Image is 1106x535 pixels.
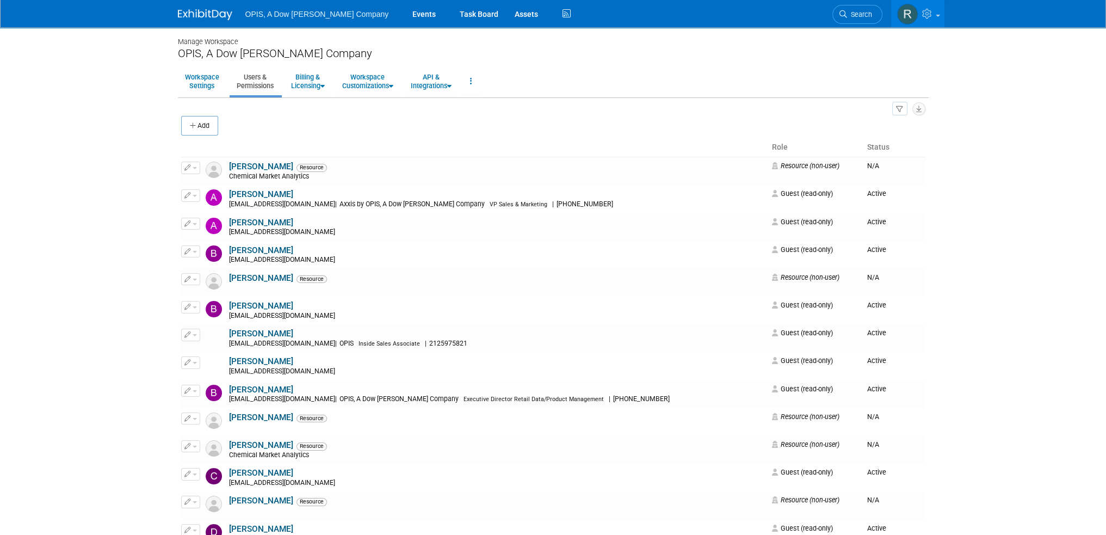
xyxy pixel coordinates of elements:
span: | [552,200,554,208]
a: [PERSON_NAME] [229,440,293,450]
div: [EMAIL_ADDRESS][DOMAIN_NAME] [229,479,765,488]
th: Status [863,138,925,157]
span: [PHONE_NUMBER] [610,395,673,403]
a: WorkspaceSettings [178,68,226,95]
a: Users &Permissions [230,68,281,95]
span: | [335,395,337,403]
th: Role [768,138,863,157]
span: OPIS [337,340,357,347]
a: API &Integrations [404,68,459,95]
a: [PERSON_NAME] [229,468,293,478]
span: Resource [296,275,327,283]
img: Ben Scriber [206,301,222,317]
img: Resource [206,496,222,512]
img: Ashraf Abdellatif [206,218,222,234]
span: OPIS, A Dow [PERSON_NAME] Company [245,10,389,19]
span: N/A [867,496,879,504]
a: [PERSON_NAME] [229,189,293,199]
span: Axxis by OPIS, A Dow [PERSON_NAME] Company [337,200,488,208]
img: ExhibitDay [178,9,232,20]
div: [EMAIL_ADDRESS][DOMAIN_NAME] [229,340,765,348]
a: [PERSON_NAME] [229,413,293,422]
img: Cindy Bryan [206,468,222,484]
div: [EMAIL_ADDRESS][DOMAIN_NAME] [229,256,765,265]
span: Chemical Market Analytics [229,451,312,459]
span: | [609,395,610,403]
span: Guest (read-only) [772,245,833,254]
span: Active [867,245,886,254]
a: [PERSON_NAME] [229,162,293,171]
span: Guest (read-only) [772,468,833,476]
div: OPIS, A Dow [PERSON_NAME] Company [178,47,929,60]
a: [PERSON_NAME] [229,273,293,283]
span: Inside Sales Associate [359,340,420,347]
a: [PERSON_NAME] [229,356,293,366]
a: [PERSON_NAME] [229,245,293,255]
div: [EMAIL_ADDRESS][DOMAIN_NAME] [229,367,765,376]
a: [PERSON_NAME] [229,496,293,506]
span: Chemical Market Analytics [229,173,312,180]
span: N/A [867,273,879,281]
span: Active [867,524,886,532]
span: N/A [867,162,879,170]
span: Executive Director Retail Data/Product Management [464,396,604,403]
a: [PERSON_NAME] [229,329,293,339]
img: Resource [206,440,222,457]
div: [EMAIL_ADDRESS][DOMAIN_NAME] [229,312,765,321]
span: N/A [867,440,879,448]
span: Resource [296,442,327,450]
div: [EMAIL_ADDRESS][DOMAIN_NAME] [229,395,765,404]
img: Art King [206,189,222,206]
span: Resource (non-user) [772,413,839,421]
a: [PERSON_NAME] [229,218,293,227]
span: Guest (read-only) [772,189,833,198]
span: | [425,340,427,347]
a: [PERSON_NAME] [229,385,293,395]
div: [EMAIL_ADDRESS][DOMAIN_NAME] [229,228,765,237]
div: [EMAIL_ADDRESS][DOMAIN_NAME] [229,200,765,209]
span: OPIS, A Dow [PERSON_NAME] Company [337,395,462,403]
span: Guest (read-only) [772,218,833,226]
span: Guest (read-only) [772,356,833,365]
span: Guest (read-only) [772,524,833,532]
a: [PERSON_NAME] [229,301,293,311]
img: Resource [206,413,222,429]
span: Resource (non-user) [772,496,839,504]
span: Active [867,385,886,393]
span: Resource [296,498,327,506]
span: Resource [296,164,327,171]
img: Resource [206,273,222,290]
img: Brandon Gormley [206,356,222,373]
span: Guest (read-only) [772,329,833,337]
img: Renee Ortner [897,4,918,24]
span: Active [867,468,886,476]
span: Resource (non-user) [772,273,839,281]
img: Benjamin SAYGERS [206,329,222,345]
span: Active [867,218,886,226]
span: | [335,340,337,347]
span: Guest (read-only) [772,385,833,393]
span: Active [867,356,886,365]
a: WorkspaceCustomizations [335,68,400,95]
span: Active [867,329,886,337]
a: Search [832,5,882,24]
span: Search [847,10,872,19]
img: Brian Norris [206,385,222,401]
span: VP Sales & Marketing [490,201,547,208]
img: Bayan Raji [206,245,222,262]
a: Billing &Licensing [284,68,332,95]
span: Resource (non-user) [772,440,839,448]
span: Guest (read-only) [772,301,833,309]
span: [PHONE_NUMBER] [554,200,616,208]
span: | [335,200,337,208]
button: Add [181,116,218,136]
span: 2125975821 [427,340,471,347]
span: Resource [296,415,327,422]
a: [PERSON_NAME] [229,524,293,534]
span: Active [867,189,886,198]
img: Resource [206,162,222,178]
span: Active [867,301,886,309]
span: N/A [867,413,879,421]
div: Manage Workspace [178,27,929,47]
span: Resource (non-user) [772,162,839,170]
